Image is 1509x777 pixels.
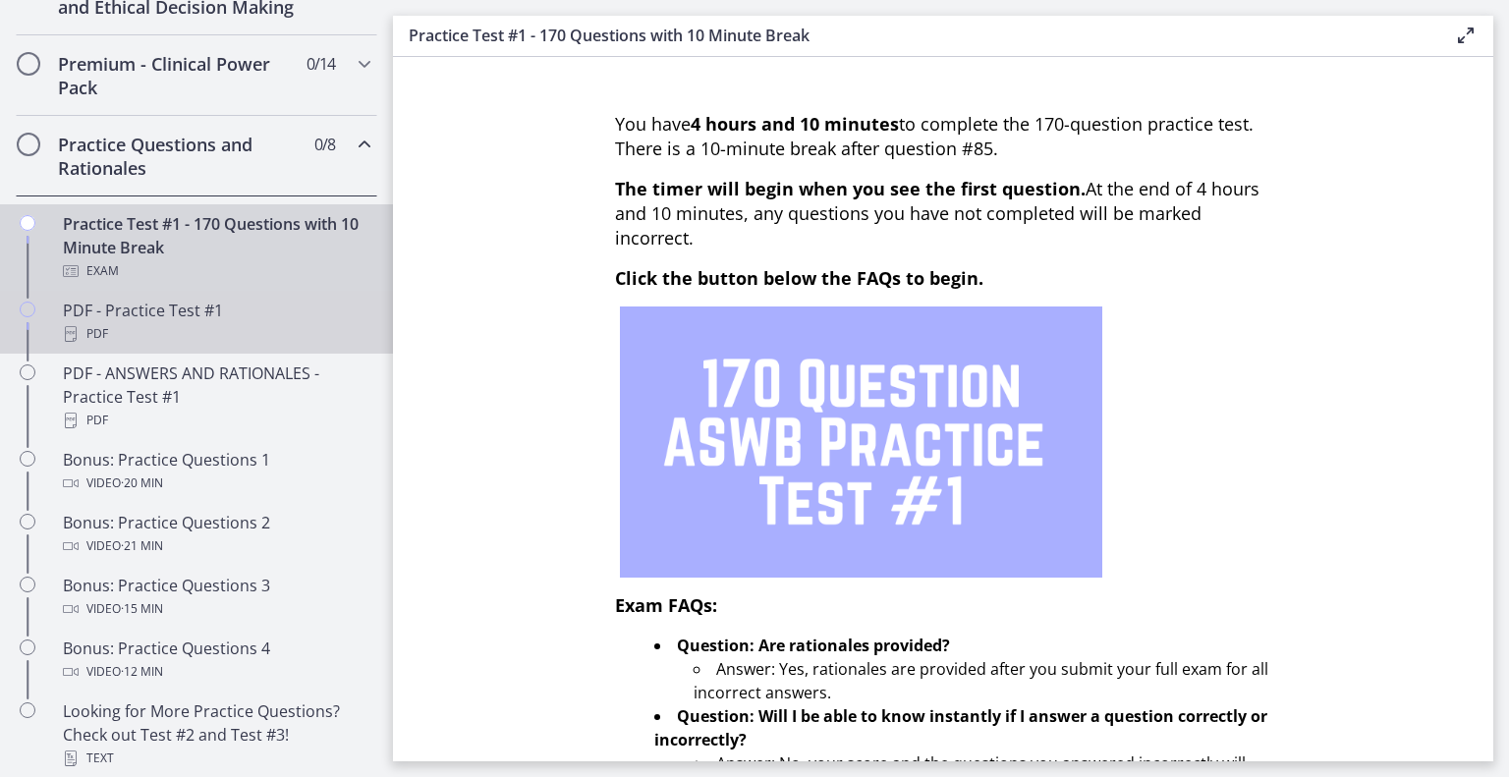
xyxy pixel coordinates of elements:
span: Exam FAQs: [615,593,717,617]
div: Bonus: Practice Questions 3 [63,574,369,621]
div: Video [63,534,369,558]
div: PDF - Practice Test #1 [63,299,369,346]
strong: Question: Are rationales provided? [677,635,950,656]
div: Exam [63,259,369,283]
h2: Premium - Clinical Power Pack [58,52,298,99]
div: PDF [63,322,369,346]
div: Practice Test #1 - 170 Questions with 10 Minute Break [63,212,369,283]
span: 0 / 8 [314,133,335,156]
img: 1.png [620,306,1102,578]
div: Looking for More Practice Questions? Check out Test #2 and Test #3! [63,699,369,770]
div: PDF - ANSWERS AND RATIONALES - Practice Test #1 [63,361,369,432]
strong: Question: Will I be able to know instantly if I answer a question correctly or incorrectly? [654,705,1267,750]
div: Bonus: Practice Questions 2 [63,511,369,558]
div: Video [63,597,369,621]
h2: Practice Questions and Rationales [58,133,298,180]
div: Bonus: Practice Questions 4 [63,637,369,684]
div: Video [63,472,369,495]
span: · 12 min [121,660,163,684]
div: PDF [63,409,369,432]
li: Answer: Yes, rationales are provided after you submit your full exam for all incorrect answers. [694,657,1271,704]
div: Bonus: Practice Questions 1 [63,448,369,495]
span: Click the button below the FAQs to begin. [615,266,983,290]
span: The timer will begin when you see the first question. [615,177,1086,200]
div: Video [63,660,369,684]
strong: 4 hours and 10 minutes [691,112,899,136]
span: 0 / 14 [307,52,335,76]
h3: Practice Test #1 - 170 Questions with 10 Minute Break [409,24,1423,47]
div: Text [63,747,369,770]
span: · 20 min [121,472,163,495]
span: At the end of 4 hours and 10 minutes, any questions you have not completed will be marked incorrect. [615,177,1259,250]
span: You have to complete the 170-question practice test. There is a 10-minute break after question #85. [615,112,1254,160]
span: · 15 min [121,597,163,621]
span: · 21 min [121,534,163,558]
